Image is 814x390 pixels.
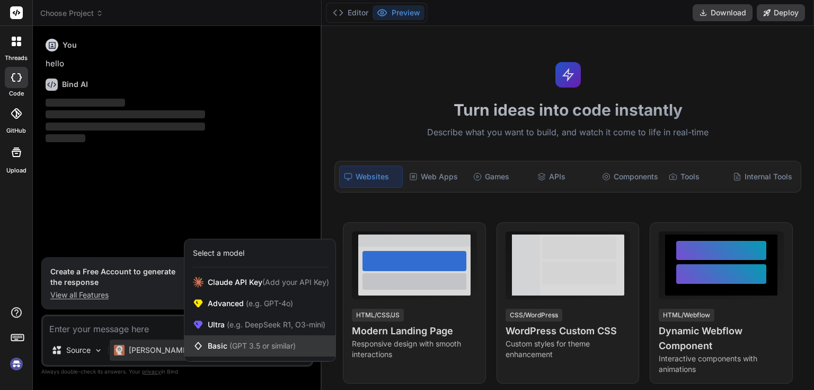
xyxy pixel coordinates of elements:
label: Upload [6,166,26,175]
span: Claude API Key [208,277,329,288]
label: threads [5,54,28,63]
span: (e.g. GPT-4o) [244,299,293,308]
img: signin [7,355,25,373]
span: (e.g. DeepSeek R1, O3-mini) [225,320,325,329]
span: Basic [208,341,296,351]
span: (GPT 3.5 or similar) [229,341,296,350]
div: Select a model [193,248,244,258]
span: (Add your API Key) [262,278,329,287]
label: code [9,89,24,98]
span: Advanced [208,298,293,309]
label: GitHub [6,126,26,135]
span: Ultra [208,319,325,330]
